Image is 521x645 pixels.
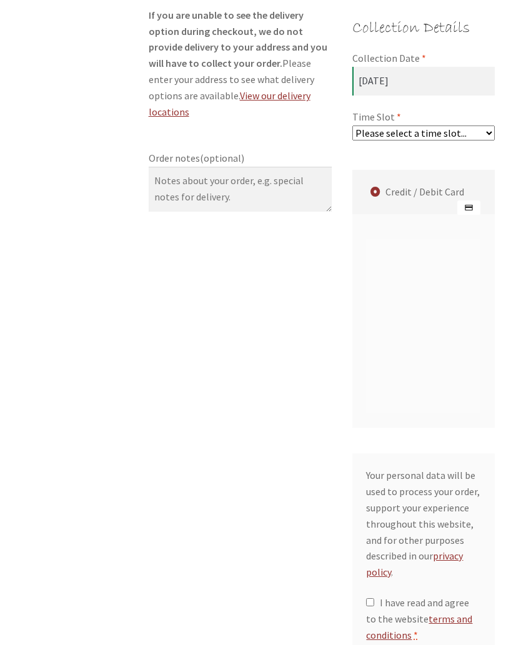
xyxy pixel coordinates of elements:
[414,629,418,641] abbr: required
[149,9,327,70] strong: If you are unable to see the delivery option during checkout, we do not provide delivery to your ...
[366,613,472,641] a: terms and conditions
[149,150,332,167] label: Order notes
[356,170,495,214] label: Credit / Debit Card
[366,596,472,641] span: I have read and agree to the website
[366,468,480,581] p: Your personal data will be used to process your order, support your experience throughout this we...
[457,200,480,215] img: Credit / Debit Card
[352,67,495,96] input: Select a collection date
[352,109,495,126] label: Time Slot
[200,152,244,164] span: (optional)
[149,7,332,121] p: Please enter your address to see what delivery options are available.
[149,89,310,118] a: View our delivery locations
[352,16,495,42] h3: Collection Details
[352,51,495,67] label: Collection Date
[364,245,478,405] iframe: Secure payment input frame
[366,598,374,606] input: I have read and agree to the websiteterms and conditions *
